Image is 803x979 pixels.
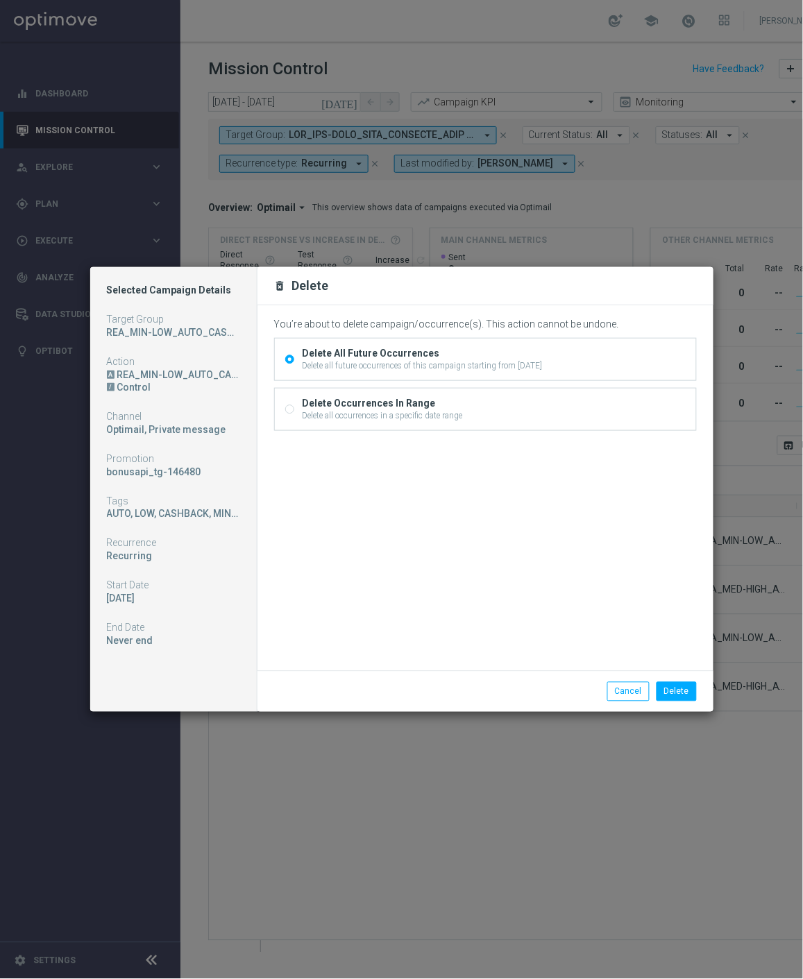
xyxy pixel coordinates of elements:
div: You’re about to delete campaign/occurrence(s). This action cannot be undone. [274,318,697,330]
button: Cancel [607,682,650,701]
div: / [107,383,115,391]
div: Never end [107,635,240,647]
div: Control [117,381,239,393]
div: REA_MIN-LOW_AUTO_CASHBACK_SEMI 50% do 100 PLN_WEEKLY [107,326,240,339]
div: bonusapi_tg-146480 [107,466,240,478]
div: Target Group [107,313,240,325]
div: Start Date [107,579,240,592]
div: 01 Jul 2025, Tuesday [107,593,240,605]
i: delete_forever [274,280,287,292]
div: End Date [107,622,240,634]
div: Channel [107,410,240,423]
div: Recurring [107,550,240,563]
button: Delete [657,682,697,701]
div: A [107,371,115,379]
div: Delete Occurrences In Range [303,397,463,409]
div: Action [107,355,240,368]
div: Recurrence [107,537,240,550]
div: Promotion [107,452,240,465]
div: AUTO, LOW, CASHBACK, MIN, REA, WEEKLY, SEMI [107,508,240,520]
div: REA_MIN-LOW_AUTO_CASHBACK_SEMI 50% do 100 PLN_WEEKLY [107,368,240,381]
div: Tags [107,495,240,507]
h2: Delete [292,278,329,294]
div: REA_MIN-LOW_AUTO_CASHBACK_SEMI 50% do 100 PLN_WEEKLY [117,368,239,381]
div: Delete all occurrences in a specific date range [303,409,463,422]
div: Delete all future occurrences of this campaign starting from [DATE] [303,359,543,372]
div: Delete All Future Occurrences [303,347,543,359]
div: DN [107,381,240,393]
h1: Selected Campaign Details [107,284,240,296]
div: Optimail, Private message [107,423,240,436]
